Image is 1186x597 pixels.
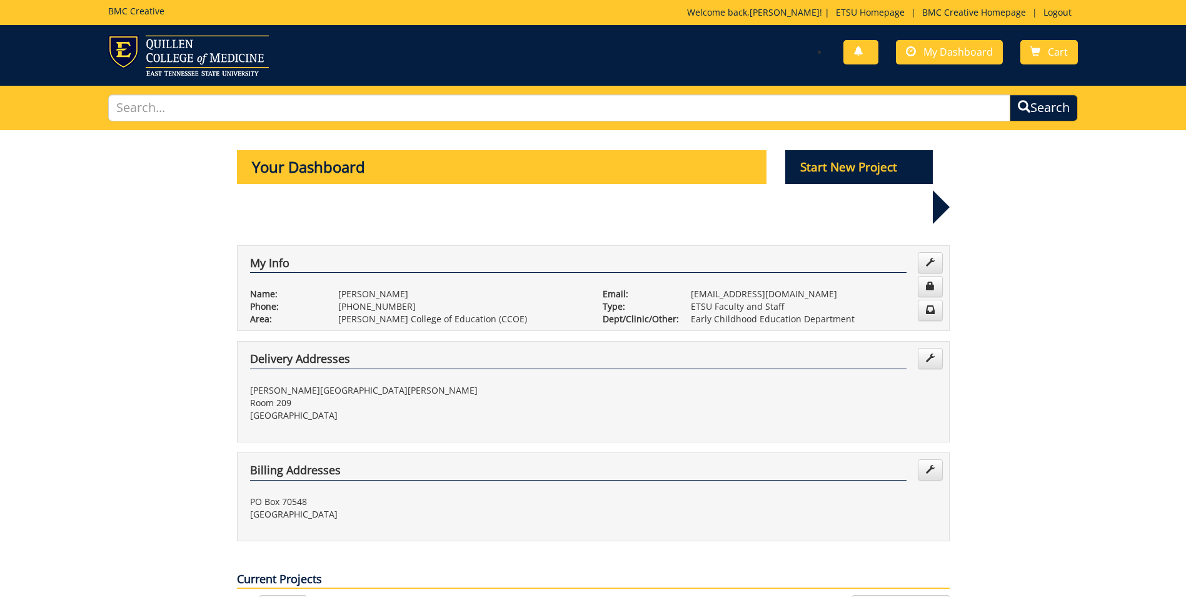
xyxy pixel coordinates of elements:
p: Area: [250,313,319,325]
h4: Delivery Addresses [250,353,907,369]
p: Phone: [250,300,319,313]
a: ETSU Homepage [830,6,911,18]
p: Early Childhood Education Department [691,313,937,325]
p: ETSU Faculty and Staff [691,300,937,313]
p: [PERSON_NAME] College of Education (CCOE) [338,313,584,325]
span: My Dashboard [923,45,993,59]
button: Search [1010,94,1078,121]
p: [PHONE_NUMBER] [338,300,584,313]
p: [PERSON_NAME] [338,288,584,300]
p: Dept/Clinic/Other: [603,313,672,325]
a: BMC Creative Homepage [916,6,1032,18]
p: Start New Project [785,150,933,184]
p: Type: [603,300,672,313]
p: Email: [603,288,672,300]
p: Name: [250,288,319,300]
a: Edit Addresses [918,348,943,369]
a: [PERSON_NAME] [750,6,820,18]
a: My Dashboard [896,40,1003,64]
p: Current Projects [237,571,950,589]
img: ETSU logo [108,35,269,76]
a: Change Password [918,276,943,297]
p: Room 209 [250,397,584,409]
h4: Billing Addresses [250,464,907,481]
a: Start New Project [785,162,933,174]
a: Change Communication Preferences [918,300,943,321]
p: Your Dashboard [237,150,767,184]
a: Edit Addresses [918,459,943,481]
h4: My Info [250,257,907,273]
p: [GEOGRAPHIC_DATA] [250,508,584,521]
span: Cart [1048,45,1068,59]
p: PO Box 70548 [250,496,584,508]
p: Welcome back, ! | | | [687,6,1078,19]
p: [EMAIL_ADDRESS][DOMAIN_NAME] [691,288,937,300]
a: Edit Info [918,252,943,273]
h5: BMC Creative [108,6,164,16]
p: [PERSON_NAME][GEOGRAPHIC_DATA][PERSON_NAME] [250,384,584,397]
a: Cart [1020,40,1078,64]
input: Search... [108,94,1010,121]
a: Logout [1037,6,1078,18]
p: [GEOGRAPHIC_DATA] [250,409,584,422]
